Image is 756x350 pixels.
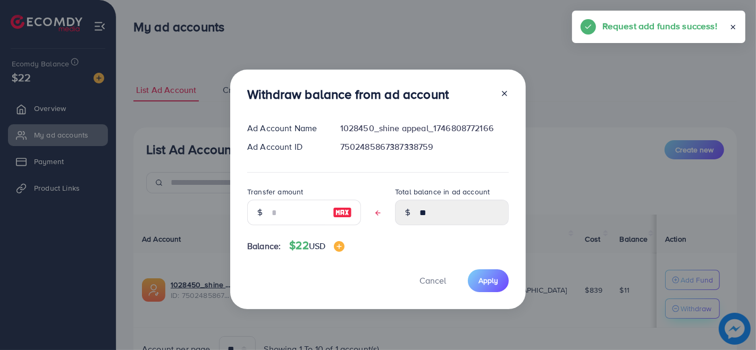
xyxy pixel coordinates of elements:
span: Cancel [419,275,446,286]
span: Apply [478,275,498,286]
div: 7502485867387338759 [332,141,517,153]
label: Transfer amount [247,186,303,197]
button: Cancel [406,269,459,292]
div: 1028450_shine appeal_1746808772166 [332,122,517,134]
button: Apply [468,269,509,292]
span: USD [309,240,325,252]
div: Ad Account ID [239,141,332,153]
h4: $22 [289,239,345,252]
img: image [334,241,345,252]
label: Total balance in ad account [395,186,490,197]
img: image [333,206,352,219]
h3: Withdraw balance from ad account [247,87,449,102]
div: Ad Account Name [239,122,332,134]
span: Balance: [247,240,281,252]
h5: Request add funds success! [602,19,717,33]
